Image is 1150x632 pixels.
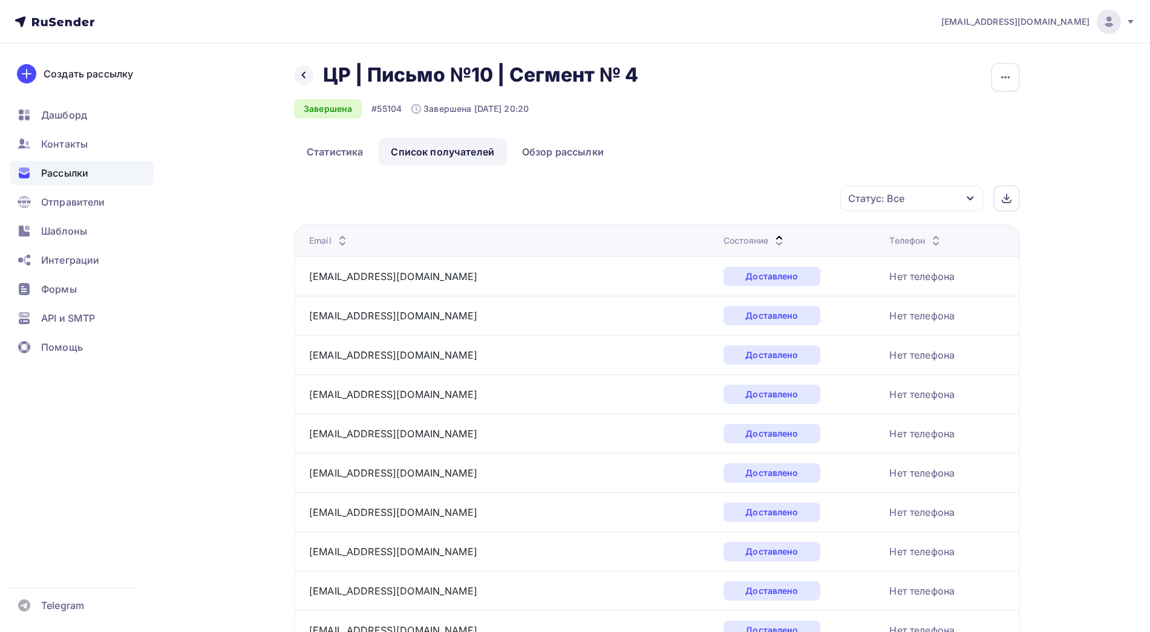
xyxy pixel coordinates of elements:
[309,388,477,400] a: [EMAIL_ADDRESS][DOMAIN_NAME]
[889,387,955,402] div: Нет телефона
[41,253,99,267] span: Интеграции
[309,235,350,247] div: Email
[724,503,820,522] div: Доставлено
[840,185,984,212] button: Статус: Все
[10,190,154,214] a: Отправители
[889,426,955,441] div: Нет телефона
[889,269,955,284] div: Нет телефона
[41,137,88,151] span: Контакты
[41,166,88,180] span: Рассылки
[371,103,402,115] div: #55104
[941,10,1135,34] a: [EMAIL_ADDRESS][DOMAIN_NAME]
[941,16,1090,28] span: [EMAIL_ADDRESS][DOMAIN_NAME]
[323,63,638,87] h2: ЦР | Письмо №10 | Сегмент № 4
[309,310,477,322] a: [EMAIL_ADDRESS][DOMAIN_NAME]
[10,103,154,127] a: Дашборд
[889,505,955,520] div: Нет телефона
[309,467,477,479] a: [EMAIL_ADDRESS][DOMAIN_NAME]
[309,349,477,361] a: [EMAIL_ADDRESS][DOMAIN_NAME]
[41,598,84,613] span: Telegram
[724,306,820,325] div: Доставлено
[309,270,477,282] a: [EMAIL_ADDRESS][DOMAIN_NAME]
[889,466,955,480] div: Нет телефона
[10,277,154,301] a: Формы
[889,584,955,598] div: Нет телефона
[724,581,820,601] div: Доставлено
[41,224,87,238] span: Шаблоны
[41,340,83,354] span: Помощь
[378,138,507,166] a: Список получателей
[724,385,820,404] div: Доставлено
[509,138,616,166] a: Обзор рассылки
[44,67,133,81] div: Создать рассылку
[889,308,955,323] div: Нет телефона
[889,348,955,362] div: Нет телефона
[724,235,786,247] div: Состояние
[41,282,77,296] span: Формы
[309,546,477,558] a: [EMAIL_ADDRESS][DOMAIN_NAME]
[309,506,477,518] a: [EMAIL_ADDRESS][DOMAIN_NAME]
[411,103,529,115] div: Завершена [DATE] 20:20
[10,219,154,243] a: Шаблоны
[309,428,477,440] a: [EMAIL_ADDRESS][DOMAIN_NAME]
[294,99,362,119] div: Завершена
[724,463,820,483] div: Доставлено
[10,161,154,185] a: Рассылки
[724,345,820,365] div: Доставлено
[724,542,820,561] div: Доставлено
[724,267,820,286] div: Доставлено
[41,195,105,209] span: Отправители
[309,585,477,597] a: [EMAIL_ADDRESS][DOMAIN_NAME]
[294,138,376,166] a: Статистика
[889,544,955,559] div: Нет телефона
[41,311,95,325] span: API и SMTP
[724,424,820,443] div: Доставлено
[41,108,87,122] span: Дашборд
[889,235,943,247] div: Телефон
[848,191,904,206] div: Статус: Все
[10,132,154,156] a: Контакты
